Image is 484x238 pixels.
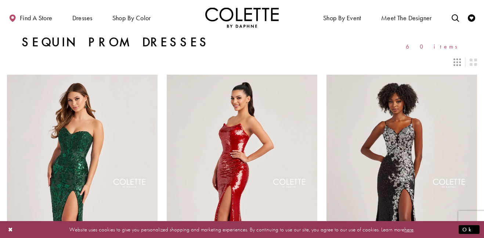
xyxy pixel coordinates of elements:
[404,225,413,233] a: here
[72,14,93,22] span: Dresses
[470,58,477,66] span: Switch layout to 2 columns
[205,7,279,28] img: Colette by Daphne
[7,7,54,28] a: Find a store
[111,7,153,28] span: Shop by color
[3,54,481,70] div: Layout Controls
[53,224,431,234] p: Website uses cookies to give you personalized shopping and marketing experiences. By continuing t...
[450,7,461,28] a: Toggle search
[381,14,432,22] span: Meet the designer
[454,58,461,66] span: Switch layout to 3 columns
[459,225,480,234] button: Submit Dialog
[112,14,151,22] span: Shop by color
[71,7,94,28] span: Dresses
[205,7,279,28] a: Visit Home Page
[379,7,434,28] a: Meet the designer
[22,35,210,50] h1: Sequin Prom Dresses
[323,14,361,22] span: Shop By Event
[321,7,363,28] span: Shop By Event
[4,223,17,236] button: Close Dialog
[20,14,53,22] span: Find a store
[466,7,477,28] a: Check Wishlist
[406,43,462,50] span: 60 items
